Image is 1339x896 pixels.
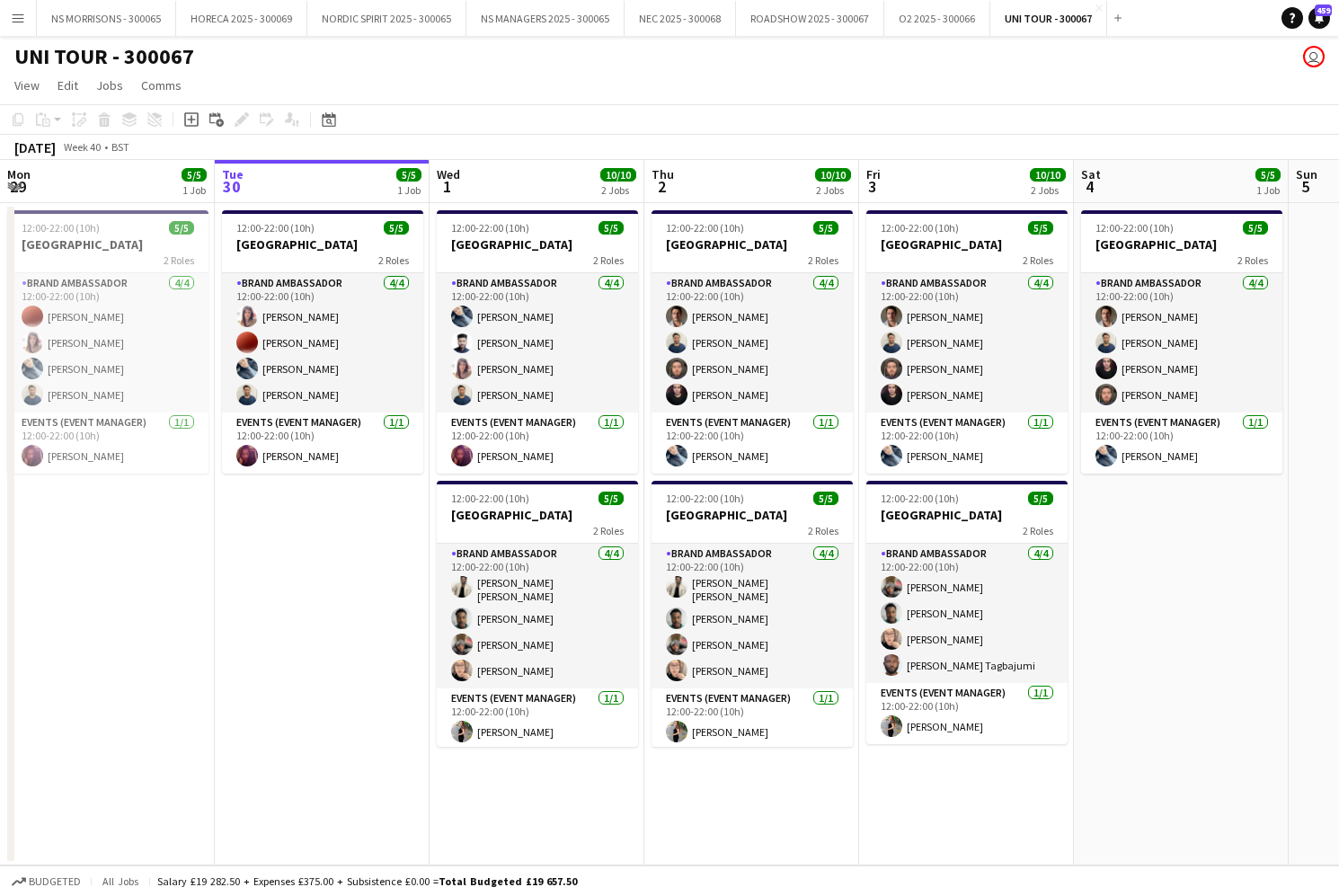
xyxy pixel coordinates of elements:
[437,273,638,413] app-card-role: Brand Ambassador4/412:00-22:00 (10h)[PERSON_NAME][PERSON_NAME][PERSON_NAME][PERSON_NAME]
[29,875,81,888] span: Budgeted
[14,43,194,70] h1: UNI TOUR - 300067
[1256,183,1280,197] div: 1 Job
[14,138,56,156] div: [DATE]
[222,166,244,182] span: Tue
[866,507,1068,523] h3: [GEOGRAPHIC_DATA]
[666,492,744,505] span: 12:00-22:00 (10h)
[164,253,194,267] span: 2 Roles
[1293,176,1317,197] span: 5
[1095,221,1174,235] span: 12:00-22:00 (10h)
[813,221,838,235] span: 5/5
[881,492,959,505] span: 12:00-22:00 (10h)
[652,481,853,747] app-job-card: 12:00-22:00 (10h)5/5[GEOGRAPHIC_DATA]2 RolesBrand Ambassador4/412:00-22:00 (10h)[PERSON_NAME] [PE...
[9,872,84,892] button: Budgeted
[7,210,208,474] div: 12:00-22:00 (10h)5/5[GEOGRAPHIC_DATA]2 RolesBrand Ambassador4/412:00-22:00 (10h)[PERSON_NAME][PER...
[866,273,1068,413] app-card-role: Brand Ambassador4/412:00-22:00 (10h)[PERSON_NAME][PERSON_NAME][PERSON_NAME][PERSON_NAME]
[222,210,423,474] div: 12:00-22:00 (10h)5/5[GEOGRAPHIC_DATA]2 RolesBrand Ambassador4/412:00-22:00 (10h)[PERSON_NAME][PER...
[7,273,208,413] app-card-role: Brand Ambassador4/412:00-22:00 (10h)[PERSON_NAME][PERSON_NAME][PERSON_NAME][PERSON_NAME]
[881,221,959,235] span: 12:00-22:00 (10h)
[1081,273,1282,413] app-card-role: Brand Ambassador4/412:00-22:00 (10h)[PERSON_NAME][PERSON_NAME][PERSON_NAME][PERSON_NAME]
[437,481,638,747] app-job-card: 12:00-22:00 (10h)5/5[GEOGRAPHIC_DATA]2 RolesBrand Ambassador4/412:00-22:00 (10h)[PERSON_NAME] [PE...
[625,1,736,36] button: NEC 2025 - 300068
[1303,46,1325,67] app-user-avatar: Closer Payroll
[89,74,130,97] a: Jobs
[378,253,409,267] span: 2 Roles
[434,176,460,197] span: 1
[813,492,838,505] span: 5/5
[652,210,853,474] app-job-card: 12:00-22:00 (10h)5/5[GEOGRAPHIC_DATA]2 RolesBrand Ambassador4/412:00-22:00 (10h)[PERSON_NAME][PER...
[96,77,123,93] span: Jobs
[222,413,423,474] app-card-role: Events (Event Manager)1/112:00-22:00 (10h)[PERSON_NAME]
[884,1,990,36] button: O2 2025 - 300066
[599,221,624,235] span: 5/5
[600,168,636,182] span: 10/10
[666,221,744,235] span: 12:00-22:00 (10h)
[1081,236,1282,253] h3: [GEOGRAPHIC_DATA]
[397,183,421,197] div: 1 Job
[1081,413,1282,474] app-card-role: Events (Event Manager)1/112:00-22:00 (10h)[PERSON_NAME]
[134,74,189,97] a: Comms
[1078,176,1101,197] span: 4
[437,210,638,474] app-job-card: 12:00-22:00 (10h)5/5[GEOGRAPHIC_DATA]2 RolesBrand Ambassador4/412:00-22:00 (10h)[PERSON_NAME][PER...
[1081,166,1101,182] span: Sat
[866,413,1068,474] app-card-role: Events (Event Manager)1/112:00-22:00 (10h)[PERSON_NAME]
[222,236,423,253] h3: [GEOGRAPHIC_DATA]
[736,1,884,36] button: ROADSHOW 2025 - 300067
[451,492,529,505] span: 12:00-22:00 (10h)
[157,874,577,888] div: Salary £19 282.50 + Expenses £375.00 + Subsistence £0.00 =
[111,140,129,154] div: BST
[1031,183,1065,197] div: 2 Jobs
[866,210,1068,474] app-job-card: 12:00-22:00 (10h)5/5[GEOGRAPHIC_DATA]2 RolesBrand Ambassador4/412:00-22:00 (10h)[PERSON_NAME][PER...
[4,176,31,197] span: 29
[1028,221,1053,235] span: 5/5
[652,166,674,182] span: Thu
[1028,492,1053,505] span: 5/5
[652,544,853,688] app-card-role: Brand Ambassador4/412:00-22:00 (10h)[PERSON_NAME] [PERSON_NAME][PERSON_NAME][PERSON_NAME][PERSON_...
[808,524,838,537] span: 2 Roles
[593,524,624,537] span: 2 Roles
[1023,253,1053,267] span: 2 Roles
[866,683,1068,744] app-card-role: Events (Event Manager)1/112:00-22:00 (10h)[PERSON_NAME]
[50,74,85,97] a: Edit
[1296,166,1317,182] span: Sun
[1315,4,1332,16] span: 459
[816,183,850,197] div: 2 Jobs
[7,236,208,253] h3: [GEOGRAPHIC_DATA]
[1237,253,1268,267] span: 2 Roles
[866,481,1068,744] app-job-card: 12:00-22:00 (10h)5/5[GEOGRAPHIC_DATA]2 RolesBrand Ambassador4/412:00-22:00 (10h)[PERSON_NAME][PER...
[99,874,142,888] span: All jobs
[1023,524,1053,537] span: 2 Roles
[652,236,853,253] h3: [GEOGRAPHIC_DATA]
[384,221,409,235] span: 5/5
[815,168,851,182] span: 10/10
[437,688,638,750] app-card-role: Events (Event Manager)1/112:00-22:00 (10h)[PERSON_NAME]
[864,176,881,197] span: 3
[219,176,244,197] span: 30
[601,183,635,197] div: 2 Jobs
[22,221,100,235] span: 12:00-22:00 (10h)
[222,273,423,413] app-card-role: Brand Ambassador4/412:00-22:00 (10h)[PERSON_NAME][PERSON_NAME][PERSON_NAME][PERSON_NAME]
[396,168,421,182] span: 5/5
[7,166,31,182] span: Mon
[466,1,625,36] button: NS MANAGERS 2025 - 300065
[37,1,176,36] button: NS MORRISONS - 300065
[1081,210,1282,474] app-job-card: 12:00-22:00 (10h)5/5[GEOGRAPHIC_DATA]2 RolesBrand Ambassador4/412:00-22:00 (10h)[PERSON_NAME][PER...
[1308,7,1330,29] a: 459
[59,140,104,154] span: Week 40
[652,507,853,523] h3: [GEOGRAPHIC_DATA]
[169,221,194,235] span: 5/5
[7,413,208,474] app-card-role: Events (Event Manager)1/112:00-22:00 (10h)[PERSON_NAME]
[437,544,638,688] app-card-role: Brand Ambassador4/412:00-22:00 (10h)[PERSON_NAME] [PERSON_NAME][PERSON_NAME][PERSON_NAME][PERSON_...
[176,1,307,36] button: HORECA 2025 - 300069
[437,166,460,182] span: Wed
[649,176,674,197] span: 2
[182,168,207,182] span: 5/5
[437,236,638,253] h3: [GEOGRAPHIC_DATA]
[1030,168,1066,182] span: 10/10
